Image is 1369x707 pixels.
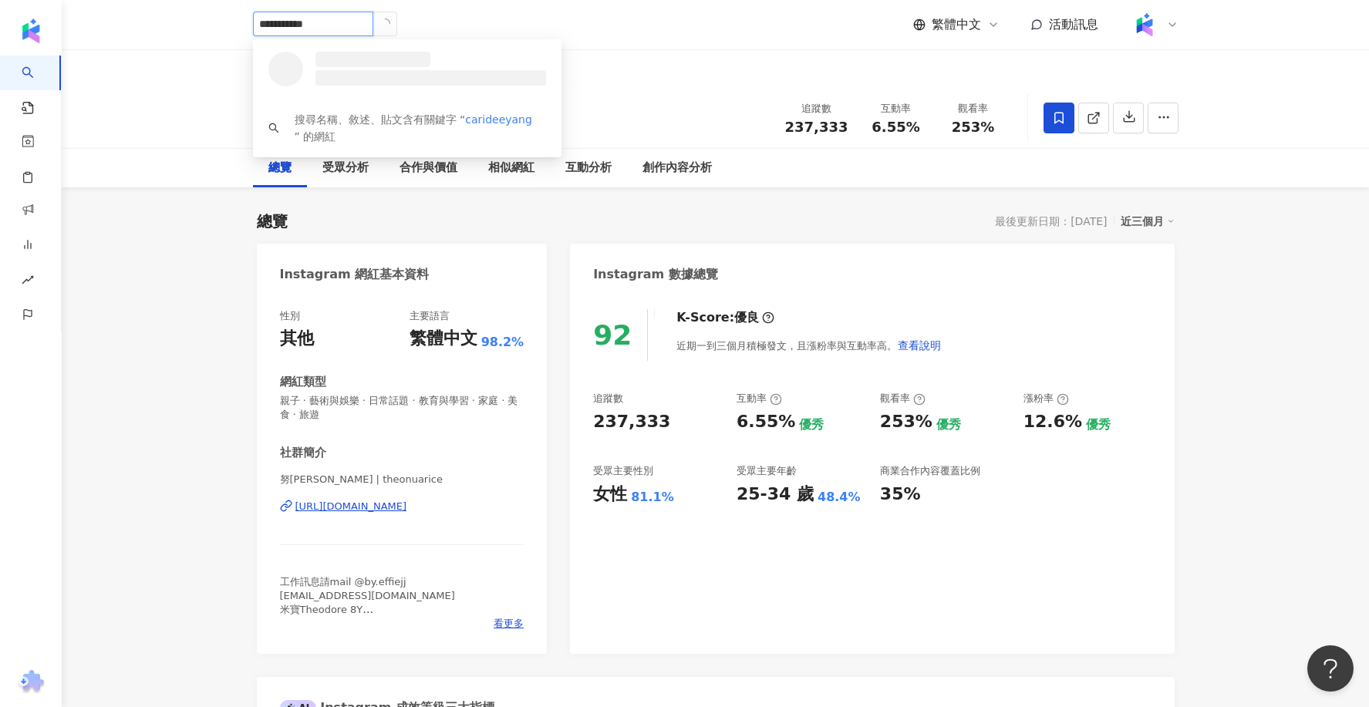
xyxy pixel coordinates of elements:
[676,309,774,326] div: K-Score :
[867,101,926,116] div: 互動率
[785,101,848,116] div: 追蹤數
[593,464,653,478] div: 受眾主要性別
[280,445,326,461] div: 社群簡介
[280,394,524,422] span: 親子 · 藝術與娛樂 · 日常話題 · 教育與學習 · 家庭 · 美食 · 旅遊
[872,120,919,135] span: 6.55%
[494,617,524,631] span: 看更多
[1130,10,1159,39] img: Kolr%20app%20icon%20%281%29.png
[400,159,457,177] div: 合作與價值
[642,159,712,177] div: 創作內容分析
[280,473,524,486] span: 努[PERSON_NAME] | theonuarice
[676,330,942,361] div: 近期一到三個月積極發文，且漲粉率與互動率高。
[280,327,314,351] div: 其他
[481,334,524,351] span: 98.2%
[488,159,534,177] div: 相似網紅
[280,374,326,390] div: 網紅類型
[1121,211,1175,231] div: 近三個月
[995,215,1107,227] div: 最後更新日期：[DATE]
[1307,645,1354,692] iframe: Help Scout Beacon - Open
[593,266,718,283] div: Instagram 數據總覽
[280,266,430,283] div: Instagram 網紅基本資料
[898,339,941,352] span: 查看說明
[565,159,612,177] div: 互動分析
[22,56,52,116] a: search
[936,416,961,433] div: 優秀
[257,210,288,232] div: 總覽
[22,264,34,299] span: rise
[280,576,460,658] span: 工作訊息請mail @by.effiejj [EMAIL_ADDRESS][DOMAIN_NAME] 米寶Theodore 8Y 米果[PERSON_NAME]拉6Y 米糕 [PERSON_NA...
[19,19,43,43] img: logo icon
[322,159,369,177] div: 受眾分析
[268,159,292,177] div: 總覽
[631,489,674,506] div: 81.1%
[268,123,279,133] span: search
[737,483,814,507] div: 25-34 歲
[593,319,632,351] div: 92
[280,309,300,323] div: 性別
[932,16,981,33] span: 繁體中文
[737,392,782,406] div: 互動率
[734,309,759,326] div: 優良
[785,119,848,135] span: 237,333
[880,464,980,478] div: 商業合作內容覆蓋比例
[593,410,670,434] div: 237,333
[295,111,546,145] div: 搜尋名稱、敘述、貼文含有關鍵字 “ ” 的網紅
[593,392,623,406] div: 追蹤數
[1049,17,1098,32] span: 活動訊息
[952,120,995,135] span: 253%
[410,327,477,351] div: 繁體中文
[1086,416,1111,433] div: 優秀
[1023,410,1082,434] div: 12.6%
[880,483,921,507] div: 35%
[880,392,926,406] div: 觀看率
[818,489,861,506] div: 48.4%
[880,410,932,434] div: 253%
[897,330,942,361] button: 查看說明
[1023,392,1069,406] div: 漲粉率
[280,500,524,513] a: [URL][DOMAIN_NAME]
[593,483,627,507] div: 女性
[410,309,450,323] div: 主要語言
[465,113,532,126] span: carideeyang
[944,101,1003,116] div: 觀看率
[295,500,407,513] div: [URL][DOMAIN_NAME]
[737,464,797,478] div: 受眾主要年齡
[737,410,795,434] div: 6.55%
[799,416,824,433] div: 優秀
[378,17,391,30] span: loading
[16,670,46,695] img: chrome extension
